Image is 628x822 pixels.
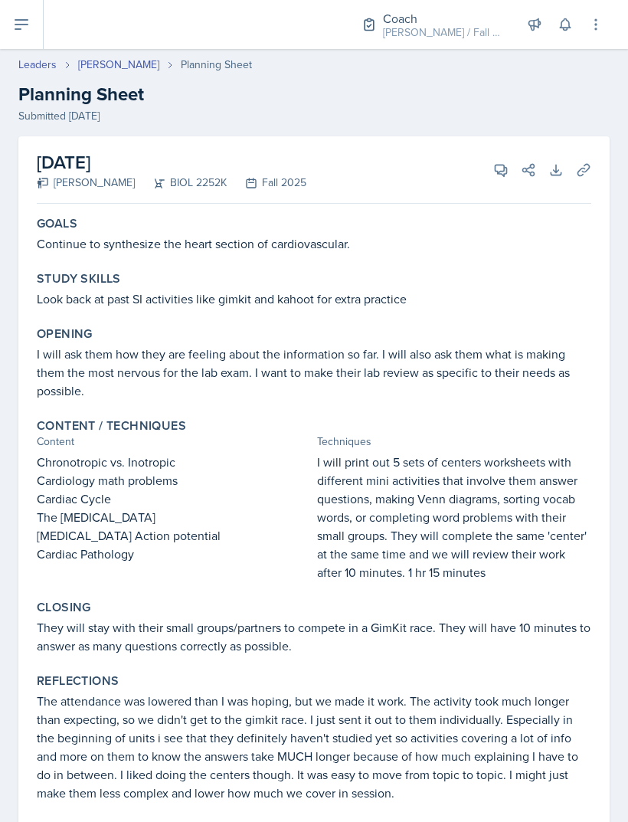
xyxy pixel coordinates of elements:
div: BIOL 2252K [135,175,227,191]
a: Leaders [18,57,57,73]
h2: Planning Sheet [18,80,610,108]
label: Reflections [37,673,119,689]
p: I will print out 5 sets of centers worksheets with different mini activities that involve them an... [317,453,591,581]
p: They will stay with their small groups/partners to compete in a GimKit race. They will have 10 mi... [37,618,591,655]
label: Opening [37,326,93,342]
p: The [MEDICAL_DATA] [37,508,311,526]
p: Chronotropic vs. Inotropic [37,453,311,471]
div: Fall 2025 [227,175,306,191]
div: [PERSON_NAME] / Fall 2025 [383,25,505,41]
label: Goals [37,216,77,231]
a: [PERSON_NAME] [78,57,159,73]
p: Cardiology math problems [37,471,311,490]
div: Coach [383,9,505,28]
div: [PERSON_NAME] [37,175,135,191]
div: Content [37,434,311,450]
p: Continue to synthesize the heart section of cardiovascular. [37,234,591,253]
p: Cardiac Pathology [37,545,311,563]
p: [MEDICAL_DATA] Action potential [37,526,311,545]
p: I will ask them how they are feeling about the information so far. I will also ask them what is m... [37,345,591,400]
div: Submitted [DATE] [18,108,610,124]
label: Study Skills [37,271,121,287]
p: Look back at past SI activities like gimkit and kahoot for extra practice [37,290,591,308]
div: Techniques [317,434,591,450]
label: Content / Techniques [37,418,186,434]
div: Planning Sheet [181,57,252,73]
h2: [DATE] [37,149,306,176]
label: Closing [37,600,91,615]
p: The attendance was lowered than I was hoping, but we made it work. The activity took much longer ... [37,692,591,802]
p: Cardiac Cycle [37,490,311,508]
